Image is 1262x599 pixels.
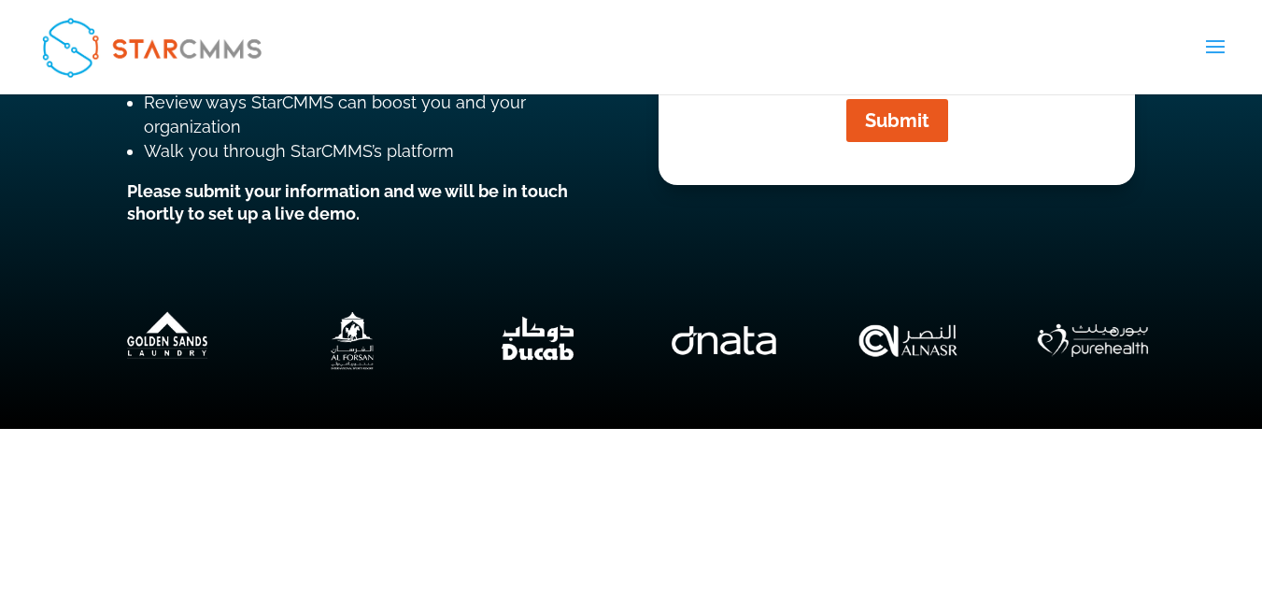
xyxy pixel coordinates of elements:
[270,299,436,381] div: 3 / 7
[826,299,992,381] img: Al-Naser-cranes
[85,299,251,381] img: 8 (1)
[640,299,806,381] div: 5 / 7
[455,299,621,381] img: Ducab (1)
[270,299,436,381] img: forsan
[865,109,929,132] span: Submit
[144,141,454,161] span: Walk you through StarCMMS’s platform
[127,181,568,223] strong: Please submit your information and we will be in touch shortly to set up a live demo.
[640,299,806,381] img: dnata (1)
[1011,312,1177,368] div: 7 / 7
[85,299,251,381] div: 2 / 7
[455,299,621,381] div: 4 / 7
[32,7,272,86] img: StarCMMS
[846,99,948,142] button: Submit
[1038,312,1150,368] img: PH-Logo-White-1
[826,299,992,381] div: 6 / 7
[144,93,526,136] span: Review ways StarCMMS can boost you and your organization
